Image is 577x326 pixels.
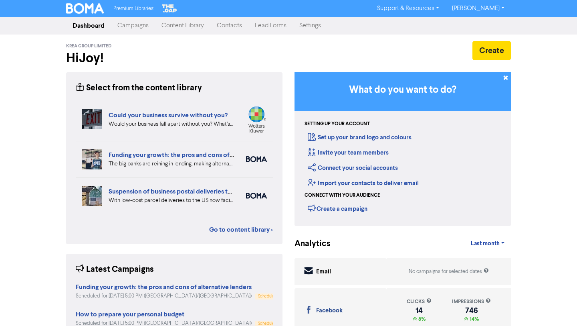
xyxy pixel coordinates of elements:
a: Last month [464,236,511,252]
div: 746 [452,308,491,314]
div: With low-cost parcel deliveries to the US now facing tariffs, many international postal services ... [109,196,234,205]
span: Scheduled [258,294,277,298]
span: Last month [471,240,500,247]
a: Content Library [155,18,210,34]
iframe: Chat Widget [537,287,577,326]
a: Funding your growth: the pros and cons of alternative lenders [76,284,252,291]
a: Support & Resources [371,2,446,15]
a: Dashboard [66,18,111,34]
a: Invite your team members [308,149,389,157]
a: Go to content library > [209,225,273,234]
a: Could your business survive without you? [109,111,228,119]
div: No campaigns for selected dates [409,268,489,275]
a: Lead Forms [248,18,293,34]
img: boma [246,193,267,199]
h3: What do you want to do? [307,84,499,96]
a: Suspension of business postal deliveries to the [GEOGRAPHIC_DATA]: what options do you have? [109,187,391,196]
a: Funding your growth: the pros and cons of alternative lenders [109,151,284,159]
a: Contacts [210,18,248,34]
div: Email [316,267,331,277]
a: Campaigns [111,18,155,34]
div: Facebook [316,306,343,316]
div: clicks [407,298,432,306]
a: Connect your social accounts [308,164,398,172]
h2: Hi Joy ! [66,51,282,66]
img: boma [246,156,267,162]
a: [PERSON_NAME] [446,2,511,15]
div: Setting up your account [305,120,370,128]
span: Scheduled [258,322,277,326]
span: Premium Libraries: [113,6,154,11]
img: BOMA Logo [66,3,104,14]
a: Import your contacts to deliver email [308,179,419,187]
img: The Gap [161,3,178,14]
div: Analytics [295,238,321,250]
strong: How to prepare your personal budget [76,310,184,318]
div: Would your business fall apart without you? What’s your Plan B in case of accident, illness, or j... [109,120,234,128]
div: Select from the content library [76,82,202,94]
div: The big banks are reining in lending, making alternative, non-bank lenders an attractive proposit... [109,160,234,168]
div: 14 [407,308,432,314]
div: impressions [452,298,491,306]
div: Getting Started in BOMA [295,72,511,226]
a: How to prepare your personal budget [76,312,184,318]
img: wolterskluwer [246,106,267,133]
span: KREA Group Limited [66,43,111,49]
a: Set up your brand logo and colours [308,134,412,141]
div: Create a campaign [308,202,367,214]
span: 8% [417,316,426,322]
a: Settings [293,18,327,34]
div: Connect with your audience [305,192,380,199]
strong: Funding your growth: the pros and cons of alternative lenders [76,283,252,291]
div: Scheduled for [DATE] 5:00 PM ([GEOGRAPHIC_DATA]/[GEOGRAPHIC_DATA]) [76,292,273,300]
span: 14% [468,316,479,322]
div: Latest Campaigns [76,263,154,276]
button: Create [472,41,511,60]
